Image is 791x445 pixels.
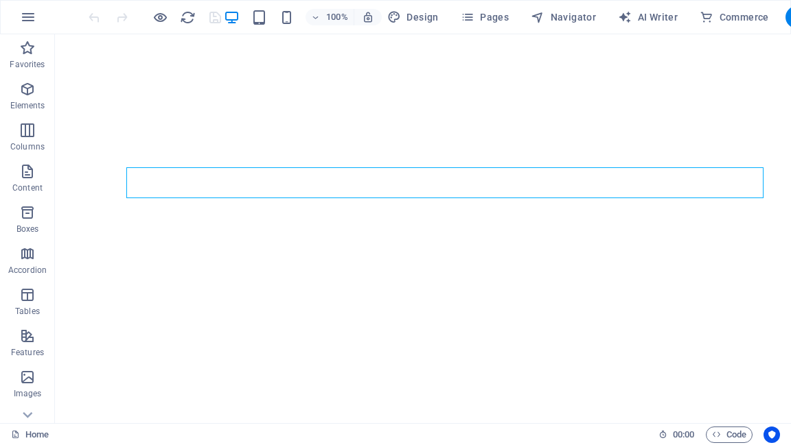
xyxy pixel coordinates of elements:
p: Accordion [8,265,47,276]
p: Elements [10,100,45,111]
div: Design (Ctrl+Alt+Y) [382,6,444,28]
p: Columns [10,141,45,152]
button: Pages [455,6,514,28]
span: Code [712,426,746,443]
span: Commerce [700,10,769,24]
a: Click to cancel selection. Double-click to open Pages [11,426,49,443]
span: Pages [461,10,509,24]
p: Tables [15,306,40,317]
h6: Session time [658,426,695,443]
i: Reload page [180,10,196,25]
button: Usercentrics [764,426,780,443]
button: Click here to leave preview mode and continue editing [152,9,168,25]
p: Boxes [16,224,39,234]
p: Features [11,347,44,358]
span: Design [387,10,439,24]
button: Code [706,426,753,443]
button: reload [179,9,196,25]
span: : [683,429,685,440]
button: AI Writer [612,6,683,28]
i: On resize automatically adjust zoom level to fit chosen device. [362,11,374,23]
span: 00 00 [673,426,694,443]
span: AI Writer [618,10,678,24]
p: Content [12,182,43,193]
button: Commerce [694,6,775,28]
p: Images [14,388,42,399]
p: Favorites [10,59,45,70]
button: Navigator [525,6,601,28]
button: 100% [306,9,354,25]
h6: 100% [326,9,348,25]
button: Design [382,6,444,28]
span: Navigator [531,10,596,24]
